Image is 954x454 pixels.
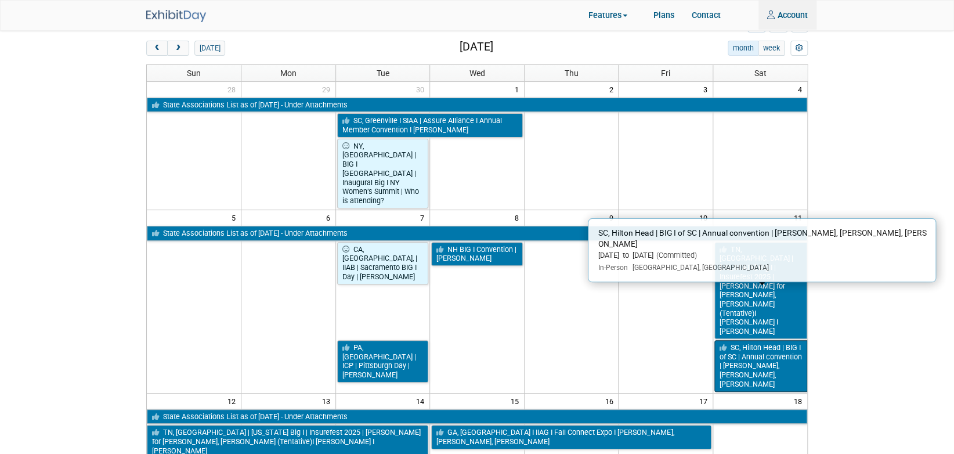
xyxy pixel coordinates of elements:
[509,394,524,408] span: 15
[608,210,618,225] span: 9
[598,251,926,261] div: [DATE] to [DATE]
[514,210,524,225] span: 8
[790,41,808,56] button: myCustomButton
[337,139,429,208] a: NY, [GEOGRAPHIC_DATA] | BIG I [GEOGRAPHIC_DATA] | Inaugural Big I NY Women’s Summit | Who is atte...
[653,251,696,260] span: (Committed)
[431,242,523,266] a: NH BIG I Convention | [PERSON_NAME]
[795,45,803,52] i: Personalize Calendar
[147,226,807,241] a: State Associations List as of [DATE] - Under Attachments
[661,69,670,78] span: Fri
[627,264,768,272] span: [GEOGRAPHIC_DATA], [GEOGRAPHIC_DATA]
[608,82,618,96] span: 2
[698,394,713,408] span: 17
[728,41,758,56] button: month
[419,210,429,225] span: 7
[714,242,807,339] a: TN, [GEOGRAPHIC_DATA] | [US_STATE] Big I | Insurefest 2025 | [PERSON_NAME] for [PERSON_NAME], [PE...
[431,425,711,449] a: GA, [GEOGRAPHIC_DATA] I IIAG I Fall Connect Expo I [PERSON_NAME], [PERSON_NAME], [PERSON_NAME]
[698,210,713,225] span: 10
[280,69,297,78] span: Mon
[754,69,766,78] span: Sat
[187,69,201,78] span: Sun
[146,10,206,22] img: ExhibitDay
[147,98,807,113] a: State Associations List as of [DATE] - Under Attachments
[797,82,807,96] span: 4
[645,1,683,30] a: Plans
[793,394,807,408] span: 18
[469,69,485,78] span: Wed
[514,82,524,96] span: 1
[321,394,335,408] span: 13
[146,41,168,56] button: prev
[415,394,429,408] span: 14
[337,113,523,137] a: SC, Greenville I SIAA | Assure Alliance I Annual Member Convention I [PERSON_NAME]
[758,41,785,56] button: week
[598,264,627,272] span: In-Person
[460,41,493,53] h2: [DATE]
[337,340,429,383] a: PA, [GEOGRAPHIC_DATA] | ICP | Pittsburgh Day | [PERSON_NAME]
[325,210,335,225] span: 6
[598,228,926,248] span: SC, Hilton Head | BIG I of SC | Annual convention | [PERSON_NAME], [PERSON_NAME], [PERSON_NAME]
[565,69,579,78] span: Thu
[337,242,429,284] a: CA, [GEOGRAPHIC_DATA], | IIAB | Sacramento BIG I Day | [PERSON_NAME]
[226,82,241,96] span: 28
[147,409,807,424] a: State Associations List as of [DATE] - Under Attachments
[758,1,816,30] a: Account
[580,2,645,30] a: Features
[604,394,618,408] span: 16
[683,1,729,30] a: Contact
[194,41,225,56] button: [DATE]
[167,41,189,56] button: next
[415,82,429,96] span: 30
[230,210,241,225] span: 5
[714,340,807,392] a: SC, Hilton Head | BIG I of SC | Annual convention | [PERSON_NAME], [PERSON_NAME], [PERSON_NAME]
[702,82,713,96] span: 3
[376,69,389,78] span: Tue
[226,394,241,408] span: 12
[321,82,335,96] span: 29
[793,210,807,225] span: 11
